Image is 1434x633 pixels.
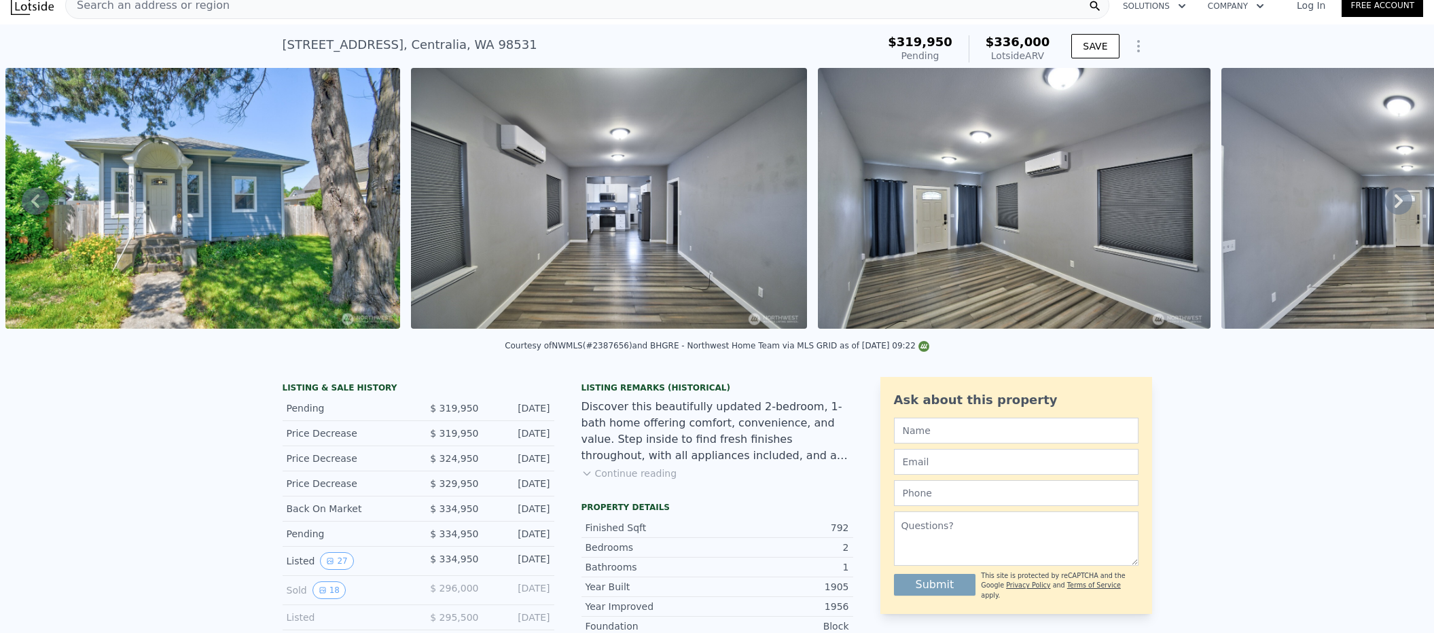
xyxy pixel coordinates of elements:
a: Privacy Policy [1006,581,1050,589]
span: $ 334,950 [430,554,478,564]
div: 2 [717,541,849,554]
div: [STREET_ADDRESS] , Centralia , WA 98531 [283,35,537,54]
div: Bedrooms [586,541,717,554]
button: View historical data [312,581,346,599]
div: [DATE] [490,611,550,624]
div: Ask about this property [894,391,1139,410]
div: 792 [717,521,849,535]
div: Pending [888,49,952,62]
span: $ 319,950 [430,428,478,439]
div: Year Built [586,580,717,594]
div: [DATE] [490,427,550,440]
div: Courtesy of NWMLS (#2387656) and BHGRE - Northwest Home Team via MLS GRID as of [DATE] 09:22 [505,341,929,350]
span: $319,950 [888,35,952,49]
button: View historical data [320,552,353,570]
input: Phone [894,480,1139,506]
div: [DATE] [490,401,550,415]
span: $ 334,950 [430,503,478,514]
button: Submit [894,574,976,596]
div: [DATE] [490,477,550,490]
div: 1 [717,560,849,574]
div: [DATE] [490,552,550,570]
input: Email [894,449,1139,475]
div: 1905 [717,580,849,594]
span: $336,000 [986,35,1050,49]
div: Price Decrease [287,477,408,490]
img: Sale: 149630080 Parcel: 103074292 [818,68,1211,329]
div: Sold [287,581,408,599]
div: Discover this beautifully updated 2-bedroom, 1-bath home offering comfort, convenience, and value... [581,399,853,464]
span: $ 334,950 [430,528,478,539]
div: Listed [287,611,408,624]
img: NWMLS Logo [918,341,929,352]
div: Finished Sqft [586,521,717,535]
div: Property details [581,502,853,513]
div: Listed [287,552,408,570]
span: $ 329,950 [430,478,478,489]
div: Block [717,619,849,633]
div: Back On Market [287,502,408,516]
div: Price Decrease [287,427,408,440]
button: Show Options [1125,33,1152,60]
div: 1956 [717,600,849,613]
div: LISTING & SALE HISTORY [283,382,554,396]
button: Continue reading [581,467,677,480]
button: SAVE [1071,34,1119,58]
div: Foundation [586,619,717,633]
div: [DATE] [490,527,550,541]
input: Name [894,418,1139,444]
span: $ 319,950 [430,403,478,414]
div: Bathrooms [586,560,717,574]
div: Year Improved [586,600,717,613]
img: Sale: 149630080 Parcel: 103074292 [411,68,807,329]
div: [DATE] [490,452,550,465]
div: Pending [287,401,408,415]
div: [DATE] [490,502,550,516]
span: $ 296,000 [430,583,478,594]
div: Pending [287,527,408,541]
span: $ 324,950 [430,453,478,464]
div: [DATE] [490,581,550,599]
a: Terms of Service [1067,581,1121,589]
div: Listing Remarks (Historical) [581,382,853,393]
div: This site is protected by reCAPTCHA and the Google and apply. [981,571,1138,600]
div: Price Decrease [287,452,408,465]
img: Sale: 149630080 Parcel: 103074292 [5,68,400,329]
div: Lotside ARV [986,49,1050,62]
span: $ 295,500 [430,612,478,623]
